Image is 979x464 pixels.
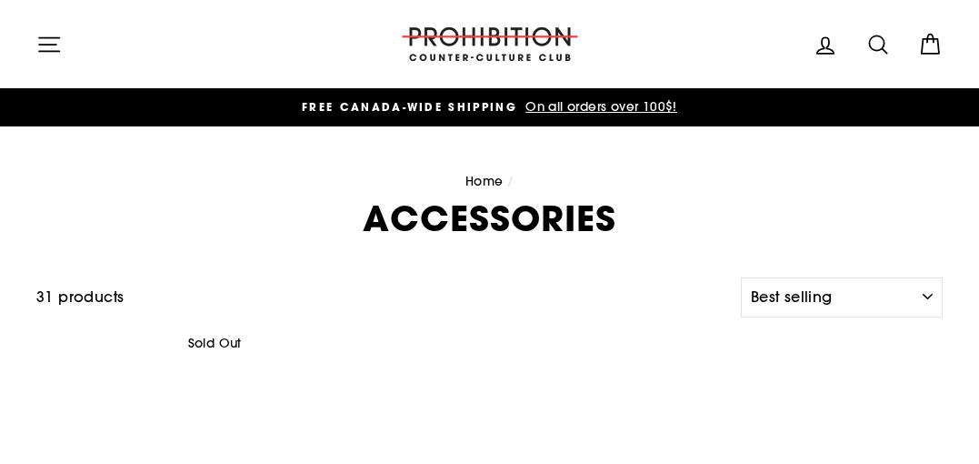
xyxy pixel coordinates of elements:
[41,97,938,117] a: FREE CANADA-WIDE SHIPPING On all orders over 100$!
[36,172,943,192] nav: breadcrumbs
[36,286,734,309] div: 31 products
[36,201,943,236] h1: ACCESSORIES
[521,98,677,115] span: On all orders over 100$!
[180,331,248,357] div: Sold Out
[302,99,517,115] span: FREE CANADA-WIDE SHIPPING
[507,173,514,189] span: /
[399,27,581,61] img: PROHIBITION COUNTER-CULTURE CLUB
[465,173,504,189] a: Home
